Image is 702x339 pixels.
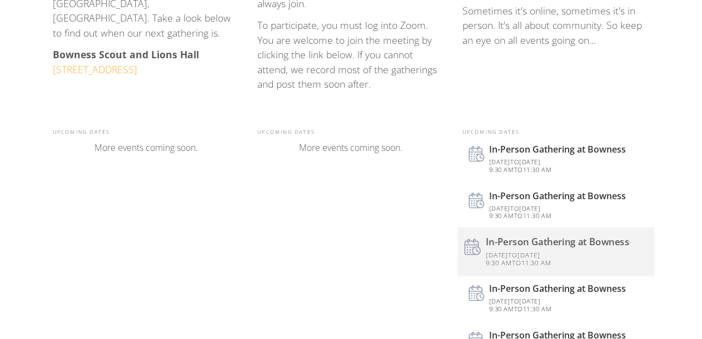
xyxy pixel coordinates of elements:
div: [DATE] [489,297,510,305]
div: 9:30 am [489,305,514,313]
div: In-Person Gathering at Bowness [489,144,643,155]
div: [DATE] [519,158,540,166]
div: to [510,297,519,305]
div: Upcoming Dates [462,130,650,135]
div: 9:30 am [489,165,514,174]
div: [DATE] [517,250,540,259]
div: [DATE] [486,250,508,259]
div: In-Person Gathering at Bowness [489,284,643,294]
a: In-Person Gathering at Bowness[DATE]to[DATE]9:30 amto11:30 am [457,227,654,276]
div: to [510,204,519,212]
div: 11:30 am [521,259,551,267]
div: to [508,250,517,259]
strong: Bowness Scout and Lions Hall [53,48,199,61]
div: 11:30 am [523,305,551,313]
div: 9:30 am [486,259,512,267]
div: More events coming soon. [58,141,235,154]
a: In-Person Gathering at Bowness[DATE]to[DATE]9:30 amto11:30 am [462,275,650,321]
div: Upcoming Dates [53,130,240,135]
div: [DATE] [519,204,540,212]
div: to [514,211,523,220]
div: 9:30 am [489,211,514,220]
div: Upcoming Dates [257,130,445,135]
p: To participate, you must log into Zoom. You are welcome to join the meeting by clicking the link ... [257,18,445,91]
a: In-Person Gathering at Bowness[DATE]to[DATE]9:30 amto11:30 am [462,135,650,182]
div: More events coming soon. [263,141,439,154]
div: [DATE] [519,297,540,305]
div: [DATE] [489,158,510,166]
div: to [514,305,523,313]
div: to [510,158,519,166]
div: In-Person Gathering at Bowness [489,191,643,201]
div: 11:30 am [523,165,551,174]
div: to [512,259,521,267]
div: [DATE] [489,204,510,212]
a: In-Person Gathering at Bowness[DATE]to[DATE]9:30 amto11:30 am [462,182,650,229]
p: Sometimes it's online, sometimes it's in person. It's all about community. So keep an eye on all ... [462,3,650,47]
div: In-Person Gathering at Bowness [486,237,647,248]
div: to [514,165,523,174]
div: 11:30 am [523,211,551,220]
a: [STREET_ADDRESS] [53,63,137,76]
